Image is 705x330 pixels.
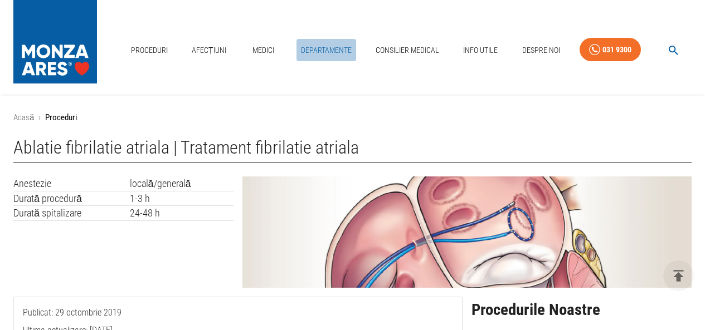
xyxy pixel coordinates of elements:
[13,191,130,206] td: Durată procedură
[242,176,692,288] img: Ablatie fibrilatie atriala | Tratament fibrilatie atriala | ARES
[130,206,234,221] td: 24-48 h
[13,206,130,221] td: Durată spitalizare
[13,112,34,122] a: Acasă
[518,39,565,62] a: Despre Noi
[127,39,172,62] a: Proceduri
[471,301,692,319] h2: Procedurile Noastre
[38,111,41,124] li: ›
[371,39,444,62] a: Consilier Medical
[580,38,641,62] a: 031 9300
[130,191,234,206] td: 1-3 h
[45,111,77,124] p: Proceduri
[296,39,356,62] a: Departamente
[13,111,692,124] nav: breadcrumb
[602,43,631,57] div: 031 9300
[13,176,130,191] td: Anestezie
[246,39,281,62] a: Medici
[13,137,692,163] h1: Ablatie fibrilatie atriala | Tratament fibrilatie atriala
[459,39,502,62] a: Info Utile
[130,176,234,191] td: locală/generală
[663,260,694,291] button: delete
[187,39,231,62] a: Afecțiuni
